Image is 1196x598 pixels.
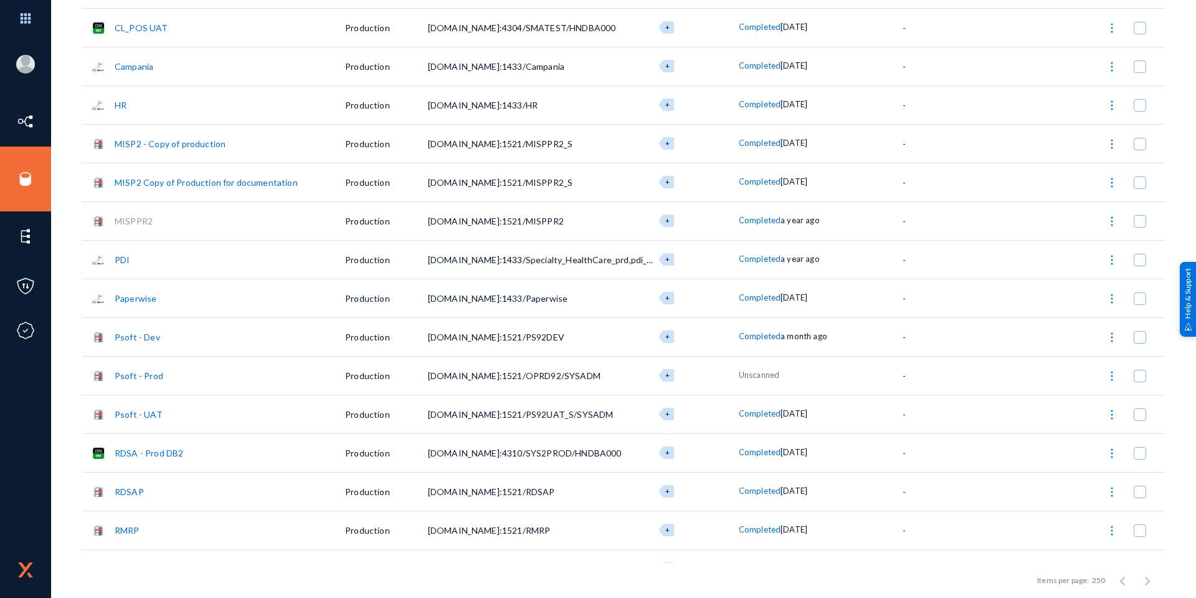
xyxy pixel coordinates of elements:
a: Psoft - Prod [115,370,163,381]
button: Next page [1135,568,1160,593]
span: + [665,139,670,147]
a: RMRP [115,525,140,536]
td: Production [345,395,428,433]
img: oracle.png [92,369,105,383]
span: Completed [739,524,781,534]
td: - [903,472,969,511]
img: oracle.png [92,485,105,499]
a: MISPPR2 [115,216,153,226]
span: + [665,371,670,379]
span: Completed [739,292,781,302]
span: + [665,526,670,534]
td: Production [345,163,428,201]
span: [DOMAIN_NAME]:4310/SYS2PROD/HNDBA000 [428,448,622,458]
img: oracle.png [92,408,105,422]
img: icon-more.svg [1106,138,1118,150]
td: Production [345,317,428,356]
img: sqlserver.png [92,99,105,112]
img: oracle.png [92,137,105,151]
a: RDSAP [115,486,144,497]
span: [DOMAIN_NAME]:1521/PS92DEV [428,332,564,342]
td: Production [345,279,428,317]
td: Production [345,240,428,279]
a: Paperwise [115,293,156,304]
span: a year ago [781,254,820,264]
img: icon-policies.svg [16,277,35,296]
img: db2.png [92,446,105,460]
a: Psoft - Dev [115,332,160,342]
td: Production [345,124,428,163]
span: Completed [739,486,781,496]
span: + [665,100,670,109]
span: [DOMAIN_NAME]:1433/Specialty_HealthCare_prd,pdi_PTDataWarehouse_sav,pdi_ProTechOldStructure_sav,p... [428,254,923,265]
td: - [903,163,969,201]
span: [DATE] [781,447,807,457]
span: [DOMAIN_NAME]:1521/PS92UAT_S/SYSADM [428,409,614,420]
img: icon-compliance.svg [16,321,35,340]
span: [DOMAIN_NAME]:4304/SMATEST/HNDBA000 [428,22,616,33]
td: - [903,356,969,395]
img: icon-more.svg [1106,486,1118,498]
span: Completed [739,138,781,148]
td: - [903,47,969,85]
div: Items per page: [1037,575,1089,586]
span: Completed [739,99,781,109]
img: help_support.svg [1184,322,1192,330]
span: [DATE] [781,99,807,109]
span: [DOMAIN_NAME]:1521/OPRD92/SYSADM [428,370,600,381]
img: oracle.png [92,215,105,228]
img: oracle.png [92,562,105,576]
span: [DATE] [781,60,807,70]
td: Production [345,356,428,395]
span: Completed [739,215,781,225]
span: + [665,487,670,495]
span: Unscanned [739,370,779,380]
span: [DATE] [781,408,807,418]
span: + [665,294,670,302]
td: - [903,240,969,279]
span: [DATE] [781,176,807,186]
img: db2.png [92,21,105,35]
img: oracle.png [92,524,105,538]
span: [DOMAIN_NAME]:1521/RDSAP [428,486,555,497]
span: Completed [739,254,781,264]
td: Production [345,549,428,588]
img: icon-more.svg [1106,524,1118,537]
span: + [665,255,670,263]
a: RDSA - Prod DB2 [115,448,183,458]
td: Production [345,201,428,240]
img: oracle.png [92,330,105,344]
td: - [903,395,969,433]
span: [DATE] [781,292,807,302]
span: [DOMAIN_NAME]:1433/Campania [428,61,564,72]
td: - [903,317,969,356]
img: icon-more.svg [1106,292,1118,305]
img: icon-more.svg [1106,254,1118,266]
span: Completed [739,447,781,457]
td: - [903,8,969,47]
a: HR [115,100,126,110]
a: Campania [115,61,153,72]
td: - [903,201,969,240]
span: Completed [739,331,781,341]
img: icon-sources.svg [16,170,35,188]
td: - [903,279,969,317]
span: + [665,23,670,31]
img: icon-more.svg [1106,370,1118,382]
span: + [665,332,670,340]
img: sqlserver.png [92,253,105,267]
button: Previous page [1110,568,1135,593]
td: - [903,124,969,163]
span: a year ago [781,215,820,225]
span: [DOMAIN_NAME]:1433/Paperwise [428,293,567,304]
span: + [665,178,670,186]
td: - [903,85,969,124]
a: MISP2 Copy of Production for documentation [115,177,298,188]
span: Completed [739,22,781,32]
span: [DATE] [781,524,807,534]
img: icon-more.svg [1106,176,1118,189]
span: [DOMAIN_NAME]:1521/RMRP [428,525,551,536]
img: oracle.png [92,176,105,190]
span: + [665,216,670,224]
span: Completed [739,176,781,186]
